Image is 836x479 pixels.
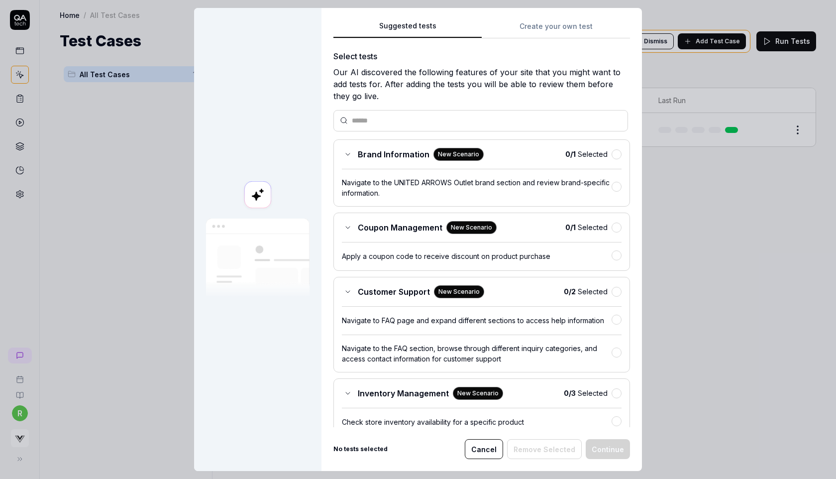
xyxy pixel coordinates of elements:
span: Inventory Management [358,387,449,399]
button: Create your own test [482,20,630,38]
div: Navigate to FAQ page and expand different sections to access help information [342,315,612,326]
img: Our AI scans your site and suggests things to test [206,219,310,298]
div: Check store inventory availability for a specific product [342,417,612,427]
span: Selected [565,149,608,159]
span: Brand Information [358,148,429,160]
span: Selected [565,222,608,233]
button: Continue [586,439,630,459]
div: Navigate to the FAQ section, browse through different inquiry categories, and access contact info... [342,343,612,364]
button: Suggested tests [333,20,482,38]
div: Apply a coupon code to receive discount on product purchase [342,251,612,261]
div: New Scenario [453,387,503,400]
div: Navigate to the UNITED ARROWS Outlet brand section and review brand-specific information. [342,177,612,198]
b: 0 / 2 [564,287,576,296]
b: 0 / 1 [565,223,576,232]
div: New Scenario [433,148,484,161]
span: Selected [564,388,608,398]
div: Select tests [333,50,630,62]
div: New Scenario [434,285,484,298]
b: No tests selected [333,445,388,454]
span: Customer Support [358,286,430,298]
div: New Scenario [446,221,497,234]
b: 0 / 1 [565,150,576,158]
div: Our AI discovered the following features of your site that you might want to add tests for. After... [333,66,630,102]
button: Cancel [465,439,503,459]
span: Coupon Management [358,222,442,234]
span: Selected [564,286,608,297]
button: Remove Selected [507,439,582,459]
b: 0 / 3 [564,389,576,397]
